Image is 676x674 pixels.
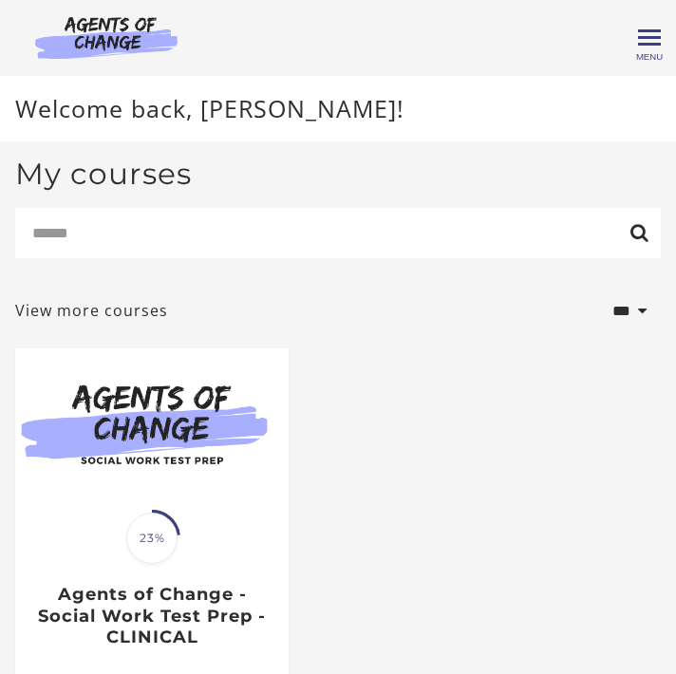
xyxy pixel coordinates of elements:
img: Agents of Change Logo [15,15,197,59]
p: Welcome back, [PERSON_NAME]! [15,91,661,127]
h2: My courses [15,157,192,193]
span: Menu [636,51,663,62]
a: View more courses [15,299,168,322]
span: 23% [126,513,178,564]
button: Toggle menu Menu [638,27,661,49]
span: Toggle menu [638,36,661,39]
h3: Agents of Change - Social Work Test Prep - CLINICAL [30,584,273,648]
